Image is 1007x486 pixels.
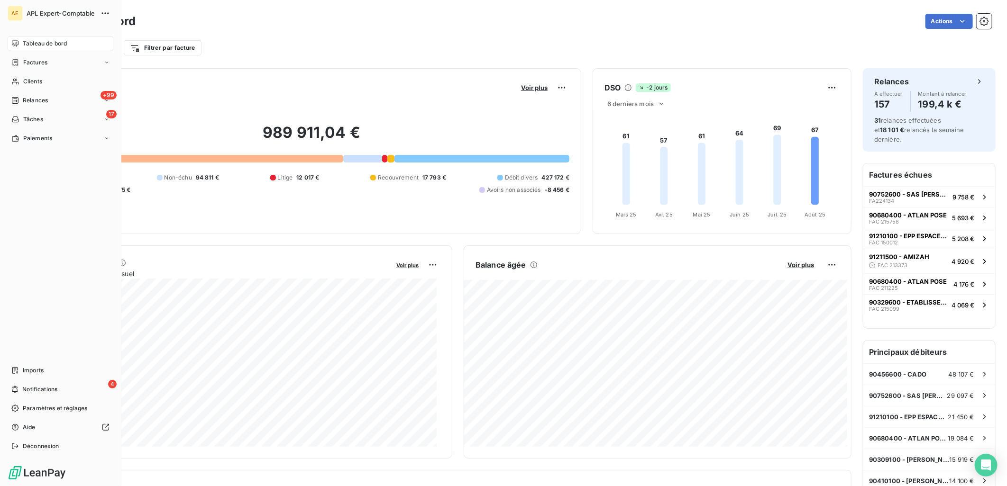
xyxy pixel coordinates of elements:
span: Notifications [22,385,57,394]
span: 90410100 - [PERSON_NAME] & [PERSON_NAME] [869,477,950,485]
span: 90752600 - SAS [PERSON_NAME] [869,190,949,198]
h4: 157 [874,97,903,112]
button: Voir plus [394,261,421,269]
button: 90680400 - ATLAN POSEFAC 2112254 176 € [863,273,995,294]
span: 90456600 - CADO [869,370,926,378]
span: Aide [23,423,36,432]
span: 18 101 € [880,126,904,134]
span: 48 107 € [949,370,974,378]
span: FAC 215758 [869,219,899,225]
a: Imports [8,363,113,378]
span: APL Expert-Comptable [27,9,95,17]
span: 91210100 - EPP ESPACES PAYSAGES PROPRETE [869,413,948,421]
h2: 989 911,04 € [54,123,569,152]
span: Paramètres et réglages [23,404,87,413]
button: Actions [925,14,973,29]
h6: Factures échues [863,163,995,186]
span: 5 208 € [952,235,974,243]
a: Tableau de bord [8,36,113,51]
span: 4 176 € [953,280,974,288]
h6: Relances [874,76,909,87]
span: 91211500 - AMIZAH [869,253,929,261]
span: 90309100 - [PERSON_NAME] [869,456,950,463]
span: 4 069 € [952,301,974,309]
a: Paiements [8,131,113,146]
span: Litige [278,173,293,182]
button: Filtrer par facture [124,40,201,55]
span: À effectuer [874,91,903,97]
span: Voir plus [521,84,548,91]
a: +99Relances [8,93,113,108]
tspan: Mars 25 [616,211,637,218]
button: 90752600 - SAS [PERSON_NAME]FA2241349 758 € [863,186,995,207]
span: 9 758 € [952,193,974,201]
span: Imports [23,366,44,375]
span: 94 811 € [196,173,219,182]
span: 17 793 € [422,173,446,182]
span: Déconnexion [23,442,59,450]
a: Paramètres et réglages [8,401,113,416]
button: 90329600 - ETABLISSEMENTS CARLIERFAC 2150994 069 € [863,294,995,315]
span: Non-échu [165,173,192,182]
span: 21 450 € [948,413,974,421]
span: Avoirs non associés [487,186,541,194]
div: Open Intercom Messenger [975,454,998,477]
span: +99 [101,91,117,99]
span: 12 017 € [296,173,319,182]
span: 427 172 € [542,173,569,182]
span: Recouvrement [378,173,419,182]
tspan: Juil. 25 [768,211,787,218]
a: Clients [8,74,113,89]
tspan: Juin 25 [730,211,749,218]
span: 91210100 - EPP ESPACES PAYSAGES PROPRETE [869,232,948,240]
span: FAC 215099 [869,306,899,312]
span: Chiffre d'affaires mensuel [54,269,390,279]
img: Logo LeanPay [8,465,66,480]
span: Tableau de bord [23,39,67,48]
span: Factures [23,58,47,67]
span: Voir plus [396,262,419,269]
span: 4 920 € [952,258,974,265]
span: -8 456 € [545,186,569,194]
span: 15 919 € [950,456,974,463]
span: 4 [108,380,117,388]
span: FAC 211225 [869,285,898,291]
span: 5 693 € [952,214,974,222]
span: 90329600 - ETABLISSEMENTS CARLIER [869,298,948,306]
a: 17Tâches [8,112,113,127]
tspan: Mai 25 [693,211,711,218]
span: Tâches [23,115,43,124]
h4: 199,4 k € [918,97,967,112]
a: Aide [8,420,113,435]
span: Voir plus [787,261,814,269]
span: Clients [23,77,42,86]
button: 90680400 - ATLAN POSEFAC 2157585 693 € [863,207,995,228]
span: 14 100 € [950,477,974,485]
span: 19 084 € [948,434,974,442]
span: Montant à relancer [918,91,967,97]
div: AE [8,6,23,21]
span: FA224134 [869,198,894,204]
tspan: Août 25 [805,211,825,218]
tspan: Avr. 25 [655,211,673,218]
span: 31 [874,117,881,124]
h6: DSO [604,82,621,93]
button: Voir plus [785,261,817,269]
span: FAC 213373 [878,262,907,268]
button: 91211500 - AMIZAHFAC 2133734 920 € [863,249,995,273]
h6: Principaux débiteurs [863,341,995,363]
button: Voir plus [518,83,550,92]
span: 90680400 - ATLAN POSE [869,211,947,219]
span: Relances [23,96,48,105]
span: 6 derniers mois [607,100,654,108]
span: 90752600 - SAS [PERSON_NAME] [869,392,947,399]
h6: Balance âgée [476,259,526,270]
span: Débit divers [505,173,538,182]
a: Factures [8,55,113,70]
span: -2 jours [636,83,670,92]
span: Paiements [23,134,52,143]
span: relances effectuées et relancés la semaine dernière. [874,117,964,143]
span: 29 097 € [947,392,974,399]
span: 90680400 - ATLAN POSE [869,278,947,285]
span: 90680400 - ATLAN POSE [869,434,948,442]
